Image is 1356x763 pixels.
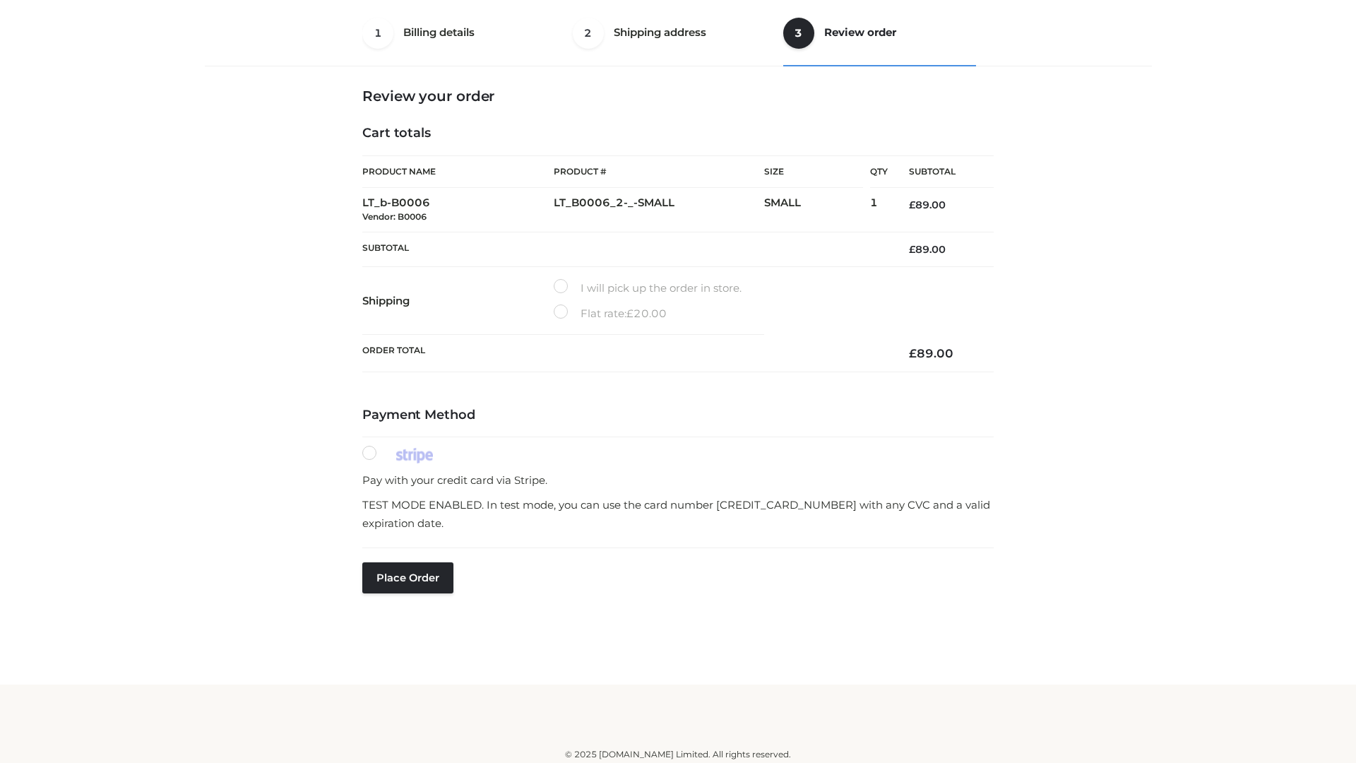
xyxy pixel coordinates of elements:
td: LT_b-B0006 [362,188,554,232]
bdi: 89.00 [909,346,953,360]
th: Qty [870,155,888,188]
th: Product Name [362,155,554,188]
bdi: 20.00 [626,307,667,320]
th: Order Total [362,335,888,372]
p: TEST MODE ENABLED. In test mode, you can use the card number [CREDIT_CARD_NUMBER] with any CVC an... [362,496,994,532]
label: I will pick up the order in store. [554,279,742,297]
td: SMALL [764,188,870,232]
th: Subtotal [362,232,888,266]
span: £ [909,346,917,360]
h4: Cart totals [362,126,994,141]
p: Pay with your credit card via Stripe. [362,471,994,490]
h3: Review your order [362,88,994,105]
button: Place order [362,562,453,593]
th: Size [764,156,863,188]
bdi: 89.00 [909,199,946,211]
div: © 2025 [DOMAIN_NAME] Limited. All rights reserved. [210,747,1146,762]
th: Product # [554,155,764,188]
td: LT_B0006_2-_-SMALL [554,188,764,232]
bdi: 89.00 [909,243,946,256]
h4: Payment Method [362,408,994,423]
small: Vendor: B0006 [362,211,427,222]
th: Subtotal [888,156,994,188]
span: £ [909,243,915,256]
td: 1 [870,188,888,232]
label: Flat rate: [554,304,667,323]
span: £ [626,307,634,320]
th: Shipping [362,267,554,335]
span: £ [909,199,915,211]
